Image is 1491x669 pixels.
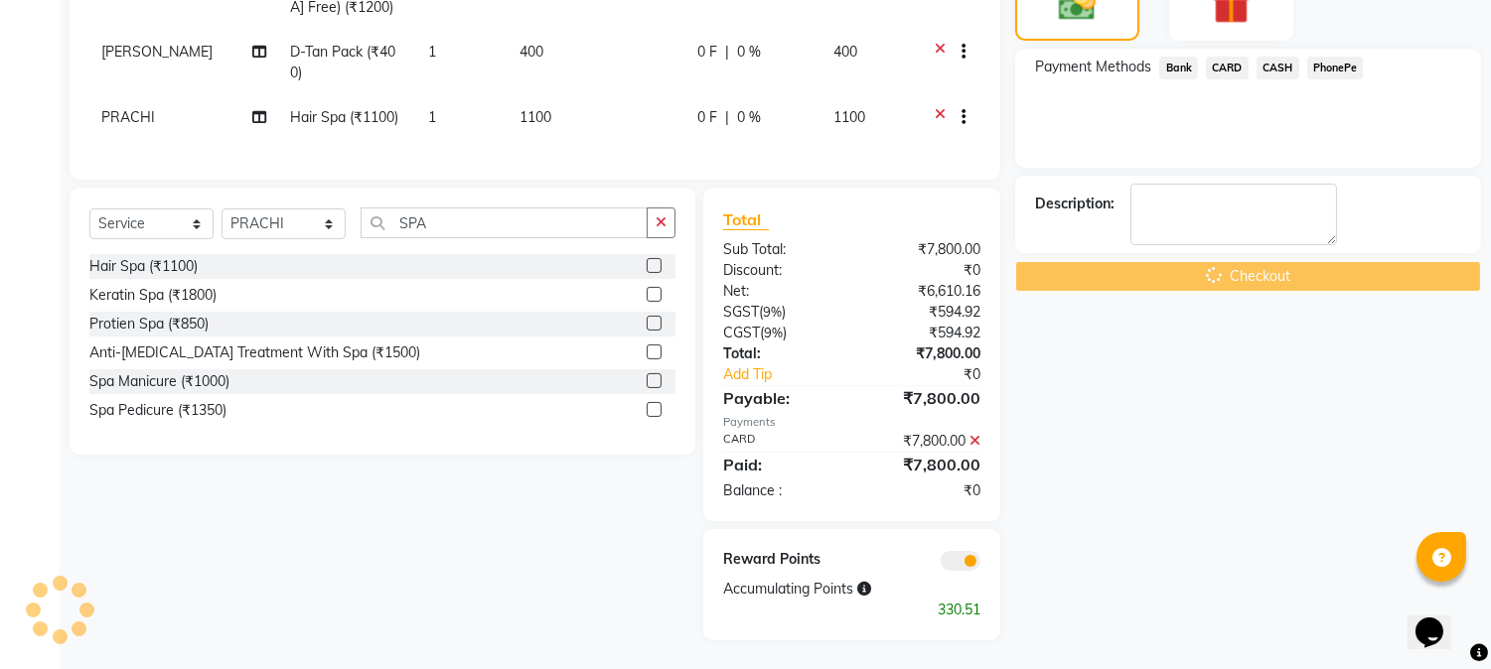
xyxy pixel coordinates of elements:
a: Add Tip [708,364,876,385]
div: Payments [723,414,980,431]
div: Balance : [708,480,852,501]
div: ₹0 [876,364,996,385]
span: 1 [428,43,436,61]
span: [PERSON_NAME] [101,43,213,61]
div: ₹7,800.00 [852,239,996,260]
div: Spa Pedicure (₹1350) [89,400,226,421]
div: Payable: [708,386,852,410]
div: Spa Manicure (₹1000) [89,371,229,392]
div: ₹0 [852,260,996,281]
div: ₹7,800.00 [852,386,996,410]
div: Anti-[MEDICAL_DATA] Treatment With Spa (₹1500) [89,342,420,363]
div: ₹6,610.16 [852,281,996,302]
iframe: chat widget [1408,590,1471,649]
div: Protien Spa (₹850) [89,314,209,334]
span: 9% [763,304,782,320]
div: Description: [1035,194,1115,214]
div: Hair Spa (₹1100) [89,256,198,277]
span: 1 [428,108,436,126]
span: Bank [1159,57,1198,79]
div: ₹7,800.00 [852,453,996,476]
span: | [725,107,729,128]
span: CGST [723,324,760,341]
div: ( ) [708,302,852,323]
span: Total [723,209,769,230]
span: 1100 [834,108,866,126]
input: Search or Scan [361,207,648,238]
span: 400 [834,43,858,61]
div: ₹7,800.00 [852,343,996,364]
span: 9% [764,325,783,340]
div: Net: [708,281,852,302]
div: Total: [708,343,852,364]
span: Payment Methods [1035,57,1151,77]
div: CARD [708,431,852,452]
div: Reward Points [708,549,852,571]
div: Keratin Spa (₹1800) [89,285,217,306]
div: ₹7,800.00 [852,431,996,452]
div: ( ) [708,323,852,343]
span: Hair Spa (₹1100) [291,108,399,126]
div: Sub Total: [708,239,852,260]
span: SGST [723,303,759,321]
div: Accumulating Points [708,579,924,600]
span: 0 F [697,107,717,128]
span: 400 [520,43,543,61]
span: CASH [1257,57,1299,79]
div: ₹594.92 [852,302,996,323]
span: D-Tan Pack (₹400) [291,43,396,81]
span: 1100 [520,108,551,126]
span: 0 % [737,42,761,63]
div: 330.51 [708,600,995,620]
span: PRACHI [101,108,155,126]
span: PhonePe [1307,57,1364,79]
div: ₹0 [852,480,996,501]
div: Paid: [708,453,852,476]
span: 0 F [697,42,717,63]
div: ₹594.92 [852,323,996,343]
span: | [725,42,729,63]
div: Discount: [708,260,852,281]
span: 0 % [737,107,761,128]
span: CARD [1206,57,1249,79]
